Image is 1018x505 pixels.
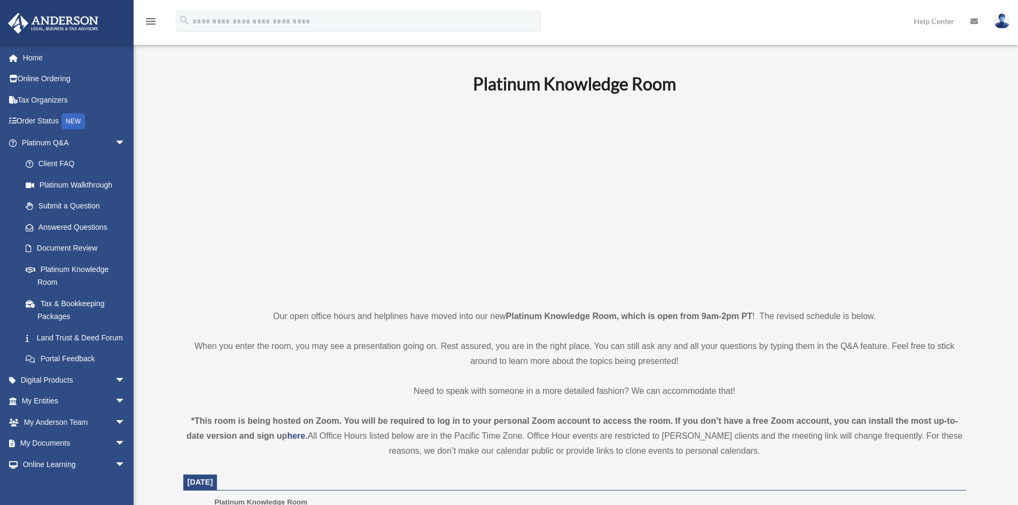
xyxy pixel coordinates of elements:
img: Anderson Advisors Platinum Portal [5,13,102,34]
a: Client FAQ [15,153,142,175]
i: search [178,14,190,26]
a: My Entitiesarrow_drop_down [7,391,142,412]
strong: Platinum Knowledge Room, which is open from 9am-2pm PT [506,312,752,321]
a: Home [7,47,142,68]
iframe: 231110_Toby_KnowledgeRoom [414,108,735,289]
span: arrow_drop_down [115,391,136,413]
a: My Documentsarrow_drop_down [7,433,142,454]
span: arrow_drop_down [115,433,136,455]
span: arrow_drop_down [115,132,136,154]
a: Tax & Bookkeeping Packages [15,293,142,327]
span: arrow_drop_down [115,454,136,476]
a: Document Review [15,238,142,259]
a: menu [144,19,157,28]
a: here [287,431,305,440]
strong: *This room is being hosted on Zoom. You will be required to log in to your personal Zoom account ... [186,416,958,440]
a: My Anderson Teamarrow_drop_down [7,411,142,433]
a: Platinum Knowledge Room [15,259,136,293]
span: arrow_drop_down [115,411,136,433]
p: Need to speak with someone in a more detailed fashion? We can accommodate that! [183,384,966,399]
b: Platinum Knowledge Room [473,73,676,94]
p: When you enter the room, you may see a presentation going on. Rest assured, you are in the right ... [183,339,966,369]
a: Answered Questions [15,216,142,238]
img: User Pic [994,13,1010,29]
p: Our open office hours and helplines have moved into our new ! The revised schedule is below. [183,309,966,324]
a: Submit a Question [15,196,142,217]
a: Portal Feedback [15,348,142,370]
a: Online Learningarrow_drop_down [7,454,142,475]
a: Tax Organizers [7,89,142,111]
a: Platinum Walkthrough [15,174,142,196]
div: NEW [61,113,85,129]
div: All Office Hours listed below are in the Pacific Time Zone. Office Hour events are restricted to ... [183,414,966,459]
a: Online Ordering [7,68,142,90]
strong: . [305,431,307,440]
span: arrow_drop_down [115,369,136,391]
a: Order StatusNEW [7,111,142,133]
i: menu [144,15,157,28]
a: Platinum Q&Aarrow_drop_down [7,132,142,153]
a: Land Trust & Deed Forum [15,327,142,348]
a: Digital Productsarrow_drop_down [7,369,142,391]
span: [DATE] [188,478,213,486]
